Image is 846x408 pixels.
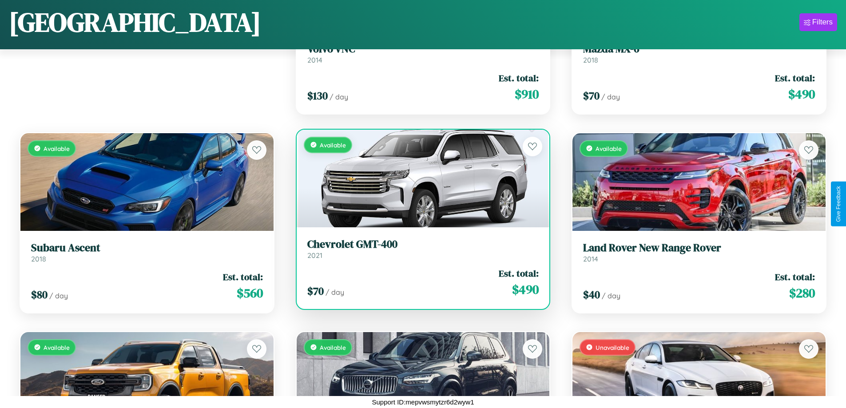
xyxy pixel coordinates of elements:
[596,145,622,152] span: Available
[320,141,346,149] span: Available
[812,18,833,27] div: Filters
[31,287,48,302] span: $ 80
[307,251,322,260] span: 2021
[44,145,70,152] span: Available
[789,284,815,302] span: $ 280
[307,88,328,103] span: $ 130
[583,254,598,263] span: 2014
[583,43,815,55] h3: Mazda MX-6
[583,88,600,103] span: $ 70
[9,4,261,40] h1: [GEOGRAPHIC_DATA]
[31,242,263,254] h3: Subaru Ascent
[788,85,815,103] span: $ 490
[515,85,539,103] span: $ 910
[31,254,46,263] span: 2018
[499,71,539,84] span: Est. total:
[307,284,324,298] span: $ 70
[583,43,815,64] a: Mazda MX-62018
[223,270,263,283] span: Est. total:
[583,242,815,254] h3: Land Rover New Range Rover
[775,270,815,283] span: Est. total:
[602,291,620,300] span: / day
[326,288,344,297] span: / day
[320,344,346,351] span: Available
[583,242,815,263] a: Land Rover New Range Rover2014
[835,186,842,222] div: Give Feedback
[799,13,837,31] button: Filters
[307,55,322,64] span: 2014
[307,238,539,260] a: Chevrolet GMT-4002021
[583,55,598,64] span: 2018
[596,344,629,351] span: Unavailable
[330,92,348,101] span: / day
[49,291,68,300] span: / day
[307,43,539,64] a: Volvo VNC2014
[512,281,539,298] span: $ 490
[307,43,539,55] h3: Volvo VNC
[307,238,539,251] h3: Chevrolet GMT-400
[775,71,815,84] span: Est. total:
[31,242,263,263] a: Subaru Ascent2018
[499,267,539,280] span: Est. total:
[372,396,474,408] p: Support ID: mepvwsmytzr6d2wyw1
[44,344,70,351] span: Available
[601,92,620,101] span: / day
[583,287,600,302] span: $ 40
[237,284,263,302] span: $ 560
